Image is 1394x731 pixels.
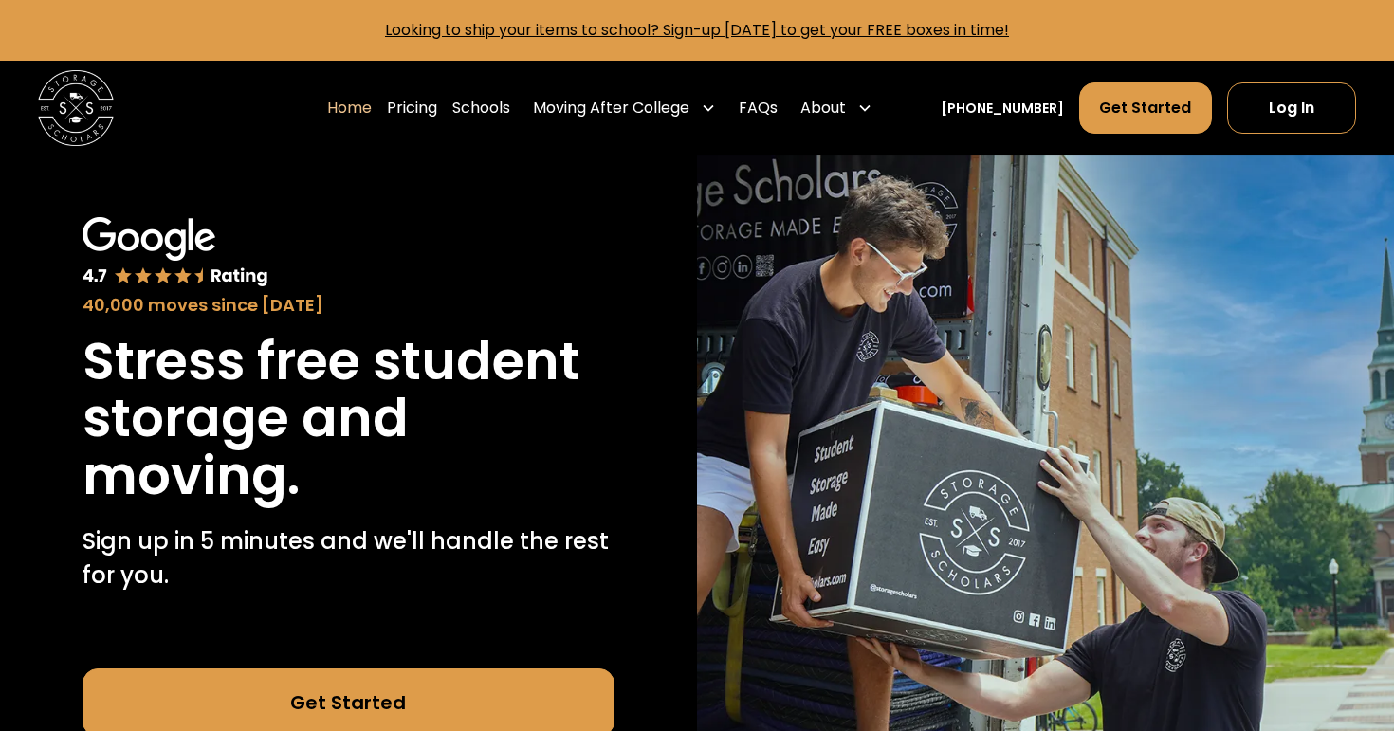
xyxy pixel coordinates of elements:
[941,99,1064,119] a: [PHONE_NUMBER]
[83,292,614,318] div: 40,000 moves since [DATE]
[83,217,269,288] img: Google 4.7 star rating
[327,82,372,135] a: Home
[38,70,114,146] img: Storage Scholars main logo
[739,82,778,135] a: FAQs
[83,333,614,505] h1: Stress free student storage and moving.
[452,82,510,135] a: Schools
[793,82,880,135] div: About
[385,19,1009,41] a: Looking to ship your items to school? Sign-up [DATE] to get your FREE boxes in time!
[525,82,724,135] div: Moving After College
[800,97,846,119] div: About
[38,70,114,146] a: home
[1227,82,1356,134] a: Log In
[387,82,437,135] a: Pricing
[83,524,614,593] p: Sign up in 5 minutes and we'll handle the rest for you.
[1079,82,1211,134] a: Get Started
[533,97,689,119] div: Moving After College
